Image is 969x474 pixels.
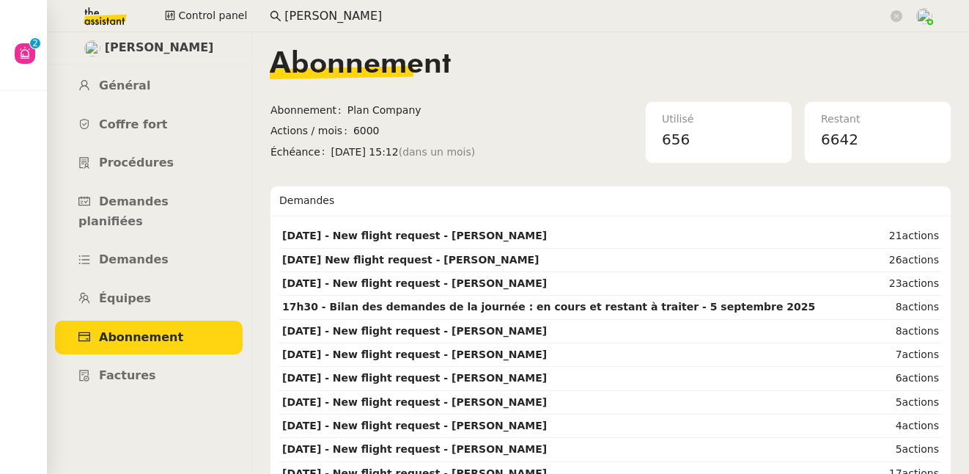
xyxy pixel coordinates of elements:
span: actions [902,372,939,384]
span: [DATE] 15:12 [331,144,644,161]
strong: 17h30 - Bilan des demandes de la journée : en cours et restant à traiter - 5 septembre 2025 [282,301,815,313]
span: Actions / mois [270,123,353,139]
span: Général [99,79,150,92]
td: 7 [880,343,942,367]
img: users%2FNTfmycKsCFdqp6LX6USf2FmuPJo2%2Favatar%2Fprofile-pic%20(1).png [916,8,932,24]
span: actions [902,443,939,455]
strong: [DATE] New flight request - [PERSON_NAME] [282,254,539,266]
td: 5 [880,391,942,415]
span: Abonnement [270,50,451,79]
div: Demandes [279,186,942,216]
strong: [DATE] - New flight request - [PERSON_NAME] [282,349,547,360]
span: actions [902,254,939,266]
span: actions [902,325,939,337]
div: Utilisé [662,111,775,128]
strong: [DATE] - New flight request - [PERSON_NAME] [282,277,547,289]
strong: [DATE] - New flight request - [PERSON_NAME] [282,325,547,337]
span: actions [902,420,939,431]
strong: [DATE] - New flight request - [PERSON_NAME] [282,420,547,431]
a: Procédures [55,146,243,181]
span: 6000 [353,123,644,139]
a: Demandes planifiées [55,185,243,238]
span: Échéance [270,144,331,161]
strong: [DATE] - New flight request - [PERSON_NAME] [282,396,547,408]
strong: [DATE] - New flight request - [PERSON_NAME] [282,372,547,384]
span: actions [902,349,939,360]
span: actions [902,301,939,313]
span: (dans un mois) [399,144,476,161]
span: Abonnement [99,330,183,344]
strong: [DATE] - New flight request - [PERSON_NAME] [282,230,547,241]
td: 8 [880,320,942,343]
span: actions [902,277,939,289]
span: Équipes [99,291,151,305]
button: Control panel [156,6,256,26]
span: Factures [99,368,156,382]
span: Demandes [99,252,169,266]
a: Demandes [55,243,243,277]
td: 5 [880,438,942,462]
td: 6 [880,367,942,390]
span: 6642 [821,131,858,148]
span: Coffre fort [99,117,168,131]
a: Équipes [55,282,243,316]
nz-badge-sup: 2 [30,38,40,48]
span: actions [902,230,939,241]
div: Restant [821,111,935,128]
a: Général [55,69,243,103]
span: Control panel [178,7,247,24]
span: Plan Company [347,102,644,119]
span: actions [902,396,939,408]
strong: [DATE] - New flight request - [PERSON_NAME] [282,443,547,455]
td: 8 [880,296,942,319]
td: 4 [880,415,942,438]
span: Demandes planifiées [78,194,169,228]
td: 26 [880,249,942,272]
a: Coffre fort [55,108,243,142]
p: 2 [32,38,38,51]
span: 656 [662,131,690,148]
img: users%2FN1HWBqkdOITPnBN8ULMyqXXfyLA2%2Favatar%2Fadcb4713-0587-417f-ba68-54684a640027 [84,40,100,56]
a: Abonnement [55,321,243,355]
span: Procédures [99,156,174,169]
span: Abonnement [270,102,347,119]
input: Rechercher [284,7,888,26]
td: 21 [880,225,942,248]
td: 23 [880,272,942,296]
span: [PERSON_NAME] [105,38,214,58]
